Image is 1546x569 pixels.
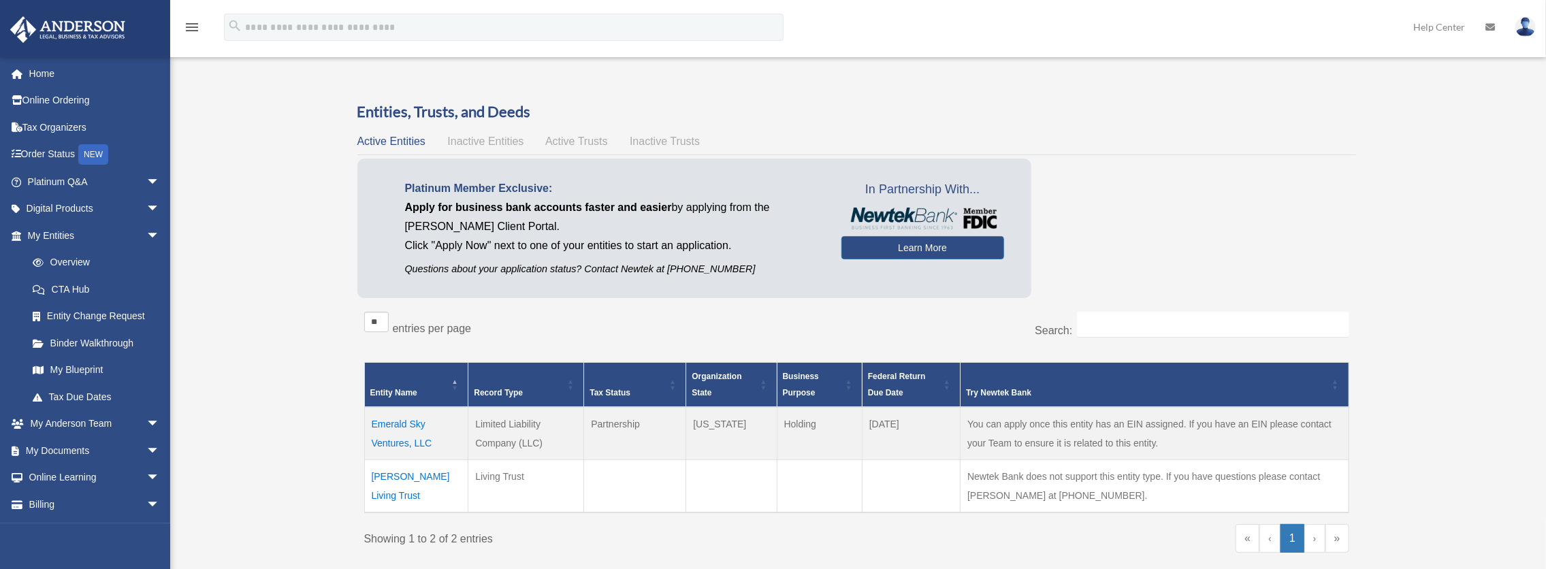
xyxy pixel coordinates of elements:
[19,303,174,330] a: Entity Change Request
[783,372,819,397] span: Business Purpose
[405,179,821,198] p: Platinum Member Exclusive:
[405,201,672,213] span: Apply for business bank accounts faster and easier
[545,135,608,147] span: Active Trusts
[1281,524,1304,553] a: 1
[19,276,174,303] a: CTA Hub
[584,407,686,460] td: Partnership
[468,407,584,460] td: Limited Liability Company (LLC)
[1259,524,1281,553] a: Previous
[862,407,960,460] td: [DATE]
[19,383,174,410] a: Tax Due Dates
[19,357,174,384] a: My Blueprint
[692,372,741,397] span: Organization State
[10,141,180,169] a: Order StatusNEW
[841,236,1004,259] a: Learn More
[146,464,174,492] span: arrow_drop_down
[227,18,242,33] i: search
[146,195,174,223] span: arrow_drop_down
[862,362,960,407] th: Federal Return Due Date: Activate to sort
[686,407,777,460] td: [US_STATE]
[1236,524,1259,553] a: First
[364,524,847,549] div: Showing 1 to 2 of 2 entries
[966,385,1327,401] div: Try Newtek Bank
[10,168,180,195] a: Platinum Q&Aarrow_drop_down
[961,459,1349,513] td: Newtek Bank does not support this entity type. If you have questions please contact [PERSON_NAME]...
[184,24,200,35] a: menu
[19,249,167,276] a: Overview
[10,491,180,518] a: Billingarrow_drop_down
[357,101,1356,123] h3: Entities, Trusts, and Deeds
[10,60,180,87] a: Home
[405,236,821,255] p: Click "Apply Now" next to one of your entities to start an application.
[357,135,425,147] span: Active Entities
[868,372,926,397] span: Federal Return Due Date
[447,135,524,147] span: Inactive Entities
[146,410,174,438] span: arrow_drop_down
[364,407,468,460] td: Emerald Sky Ventures, LLC
[10,518,180,545] a: Events Calendar
[19,329,174,357] a: Binder Walkthrough
[146,222,174,250] span: arrow_drop_down
[841,179,1004,201] span: In Partnership With...
[584,362,686,407] th: Tax Status: Activate to sort
[1304,524,1325,553] a: Next
[78,144,108,165] div: NEW
[468,362,584,407] th: Record Type: Activate to sort
[1325,524,1349,553] a: Last
[777,407,862,460] td: Holding
[146,491,174,519] span: arrow_drop_down
[474,388,523,397] span: Record Type
[630,135,700,147] span: Inactive Trusts
[405,261,821,278] p: Questions about your application status? Contact Newtek at [PHONE_NUMBER]
[146,168,174,196] span: arrow_drop_down
[184,19,200,35] i: menu
[10,410,180,438] a: My Anderson Teamarrow_drop_down
[10,437,180,464] a: My Documentsarrow_drop_down
[777,362,862,407] th: Business Purpose: Activate to sort
[590,388,630,397] span: Tax Status
[10,222,174,249] a: My Entitiesarrow_drop_down
[961,362,1349,407] th: Try Newtek Bank : Activate to sort
[146,437,174,465] span: arrow_drop_down
[370,388,417,397] span: Entity Name
[405,198,821,236] p: by applying from the [PERSON_NAME] Client Portal.
[364,459,468,513] td: [PERSON_NAME] Living Trust
[686,362,777,407] th: Organization State: Activate to sort
[10,114,180,141] a: Tax Organizers
[6,16,129,43] img: Anderson Advisors Platinum Portal
[10,87,180,114] a: Online Ordering
[1515,17,1536,37] img: User Pic
[961,407,1349,460] td: You can apply once this entity has an EIN assigned. If you have an EIN please contact your Team t...
[468,459,584,513] td: Living Trust
[10,195,180,223] a: Digital Productsarrow_drop_down
[848,208,997,229] img: NewtekBankLogoSM.png
[10,464,180,491] a: Online Learningarrow_drop_down
[393,323,472,334] label: entries per page
[1035,325,1072,336] label: Search:
[364,362,468,407] th: Entity Name: Activate to invert sorting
